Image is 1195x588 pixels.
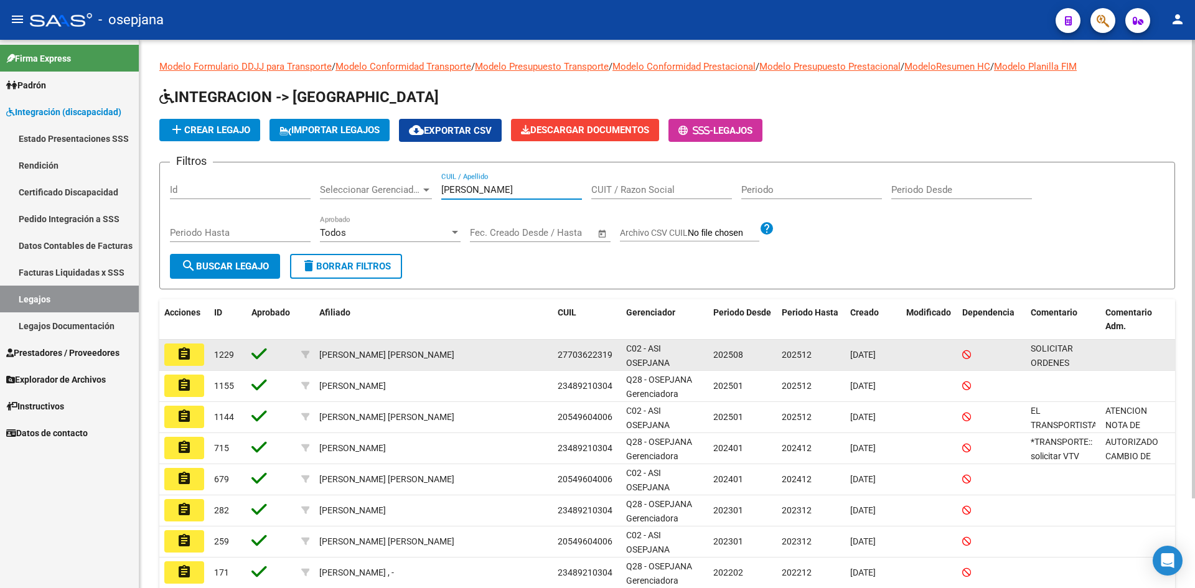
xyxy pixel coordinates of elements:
span: 202501 [713,381,743,391]
mat-icon: assignment [177,471,192,486]
span: - [678,125,713,136]
span: Datos de contacto [6,426,88,440]
span: INTEGRACION -> [GEOGRAPHIC_DATA] [159,88,439,106]
div: Open Intercom Messenger [1153,546,1183,576]
span: 202212 [782,567,812,577]
span: Descargar Documentos [521,124,649,136]
datatable-header-cell: Comentario [1026,299,1100,340]
span: 27703622319 [558,350,612,360]
span: 1155 [214,381,234,391]
span: Seleccionar Gerenciador [320,184,421,195]
span: Creado [850,307,879,317]
span: Comentario Adm. [1105,307,1152,332]
span: EL TRANSPORTISTA PASA UN TOTAL DE 2400KMS, DEBIDO A ERRORES EN EL CALCULO DEL PRESTADOR CORRESPON... [1031,406,1099,543]
span: - osepjana [98,6,164,34]
span: C02 - ASI OSEPJANA [626,530,670,554]
h3: Filtros [170,152,213,170]
span: ID [214,307,222,317]
span: Legajos [713,125,752,136]
span: Archivo CSV CUIL [620,228,688,238]
datatable-header-cell: Dependencia [957,299,1026,340]
span: Periodo Hasta [782,307,838,317]
a: Modelo Formulario DDJJ para Transporte [159,61,332,72]
span: Firma Express [6,52,71,65]
mat-icon: person [1170,12,1185,27]
mat-icon: assignment [177,378,192,393]
input: End date [522,227,582,238]
button: -Legajos [668,119,762,142]
span: [DATE] [850,443,876,453]
span: [DATE] [850,567,876,577]
span: [DATE] [850,381,876,391]
span: 202202 [713,567,743,577]
span: 202512 [782,412,812,422]
mat-icon: assignment [177,347,192,362]
span: 259 [214,536,229,546]
span: 715 [214,443,229,453]
span: ATENCION NOTA DE CAMBIO DE PRESTADOR: SOLICITARLA CON LOS DATOS CORRECTOS (NOMBRE APELLIDOS, PROF... [1105,406,1170,543]
datatable-header-cell: Comentario Adm. [1100,299,1175,340]
mat-icon: delete [301,258,316,273]
span: CUIL [558,307,576,317]
span: 202512 [782,350,812,360]
datatable-header-cell: Gerenciador [621,299,708,340]
span: [DATE] [850,350,876,360]
mat-icon: search [181,258,196,273]
span: 202401 [713,443,743,453]
span: Instructivos [6,399,64,413]
span: [DATE] [850,536,876,546]
datatable-header-cell: Periodo Hasta [777,299,845,340]
span: Comentario [1031,307,1077,317]
datatable-header-cell: Modificado [901,299,957,340]
datatable-header-cell: ID [209,299,246,340]
mat-icon: assignment [177,502,192,517]
span: Prestadores / Proveedores [6,346,119,360]
span: Crear Legajo [169,124,250,136]
span: Periodo Desde [713,307,771,317]
mat-icon: menu [10,12,25,27]
span: 20549604006 [558,536,612,546]
datatable-header-cell: Periodo Desde [708,299,777,340]
span: 23489210304 [558,381,612,391]
span: 202508 [713,350,743,360]
span: Q28 - OSEPJANA Gerenciadora [626,499,692,523]
span: 23489210304 [558,505,612,515]
datatable-header-cell: Aprobado [246,299,296,340]
datatable-header-cell: Afiliado [314,299,553,340]
span: Acciones [164,307,200,317]
span: Buscar Legajo [181,261,269,272]
span: 20549604006 [558,412,612,422]
mat-icon: assignment [177,564,192,579]
span: Q28 - OSEPJANA Gerenciadora [626,375,692,399]
span: Modificado [906,307,951,317]
span: 202412 [782,474,812,484]
span: Explorador de Archivos [6,373,106,386]
button: Borrar Filtros [290,254,402,279]
div: [PERSON_NAME] [319,503,386,518]
div: [PERSON_NAME] [PERSON_NAME] [319,534,454,549]
input: Archivo CSV CUIL [688,228,759,239]
span: 202501 [713,412,743,422]
button: IMPORTAR LEGAJOS [269,119,390,141]
span: 23489210304 [558,567,612,577]
a: Modelo Presupuesto Prestacional [759,61,901,72]
button: Crear Legajo [159,119,260,141]
button: Descargar Documentos [511,119,659,141]
a: Modelo Conformidad Prestacional [612,61,756,72]
span: [DATE] [850,505,876,515]
div: [PERSON_NAME] [PERSON_NAME] [319,348,454,362]
span: 202301 [713,536,743,546]
a: Modelo Presupuesto Transporte [475,61,609,72]
span: 202312 [782,505,812,515]
span: 202312 [782,536,812,546]
span: AUTORIZADO CAMBIO DE PRESTADOR A PARTIR DEL 06 DE AGOSTO 2024 [1105,437,1172,518]
span: 1144 [214,412,234,422]
span: C02 - ASI OSEPJANA [626,343,670,368]
span: SOLICITAR ORDENES MEDICAS [1031,343,1073,382]
span: [DATE] [850,412,876,422]
span: Q28 - OSEPJANA Gerenciadora [626,437,692,461]
span: Aprobado [251,307,290,317]
a: ModeloResumen HC [904,61,990,72]
span: Todos [320,227,346,238]
mat-icon: assignment [177,440,192,455]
